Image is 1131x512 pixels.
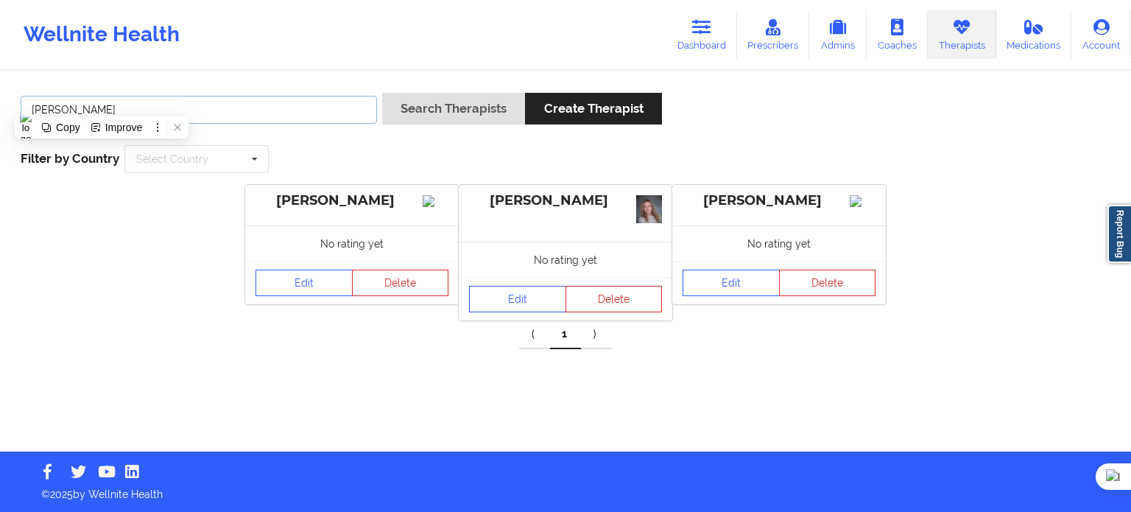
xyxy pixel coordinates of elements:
button: Delete [779,270,876,296]
button: Delete [565,286,663,312]
button: Delete [352,270,449,296]
button: Create Therapist [525,93,661,125]
a: Edit [256,270,353,296]
a: Next item [581,320,612,349]
img: Image%2Fplaceholer-image.png [423,195,448,207]
a: Medications [996,10,1072,59]
button: Search Therapists [382,93,525,125]
input: Search Keywords [21,96,377,124]
div: No rating yet [672,225,886,262]
a: Edit [469,286,566,312]
p: © 2025 by Wellnite Health [31,477,1100,502]
div: [PERSON_NAME] [256,192,448,209]
span: Filter by Country [21,151,119,166]
a: Previous item [519,320,550,349]
a: 1 [550,320,581,349]
div: No rating yet [245,225,459,262]
a: Coaches [867,10,928,59]
a: Report Bug [1107,205,1131,263]
a: Dashboard [666,10,737,59]
a: Edit [683,270,780,296]
div: No rating yet [459,242,672,278]
div: [PERSON_NAME] [469,192,662,209]
div: [PERSON_NAME] [683,192,875,209]
div: Pagination Navigation [519,320,612,349]
img: Image%2Fplaceholer-image.png [850,195,875,207]
img: 31355c8a-8879-43b8-ae9f-f980089852a0_0ddc236c-b8ca-4790-bc0c-f7e0bd185dbeHeadshot_4.jpg [636,195,662,223]
a: Account [1071,10,1131,59]
a: Admins [809,10,867,59]
a: Prescribers [737,10,810,59]
a: Therapists [928,10,996,59]
div: Select Country [136,154,208,164]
